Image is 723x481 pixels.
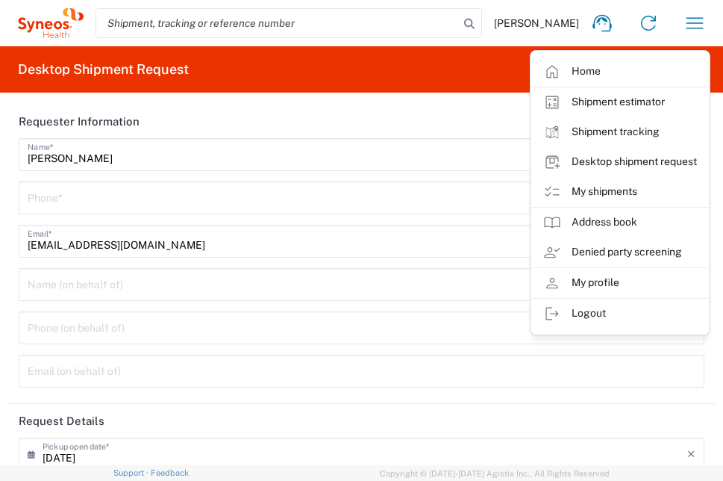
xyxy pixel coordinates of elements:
a: Logout [531,299,709,329]
a: Home [531,57,709,87]
a: Feedback [151,468,189,477]
span: Copyright © [DATE]-[DATE] Agistix Inc., All Rights Reserved [380,467,610,480]
a: Desktop shipment request [531,147,709,177]
a: Address book [531,208,709,238]
a: Support [113,468,151,477]
a: My shipments [531,177,709,207]
i: × [687,442,695,466]
h2: Request Details [19,414,104,429]
span: [PERSON_NAME] [494,16,579,30]
a: Shipment estimator [531,87,709,117]
h2: Desktop Shipment Request [18,60,189,78]
a: Denied party screening [531,238,709,267]
a: Shipment tracking [531,117,709,147]
a: My profile [531,268,709,298]
input: Shipment, tracking or reference number [96,9,459,37]
h2: Requester Information [19,114,140,129]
